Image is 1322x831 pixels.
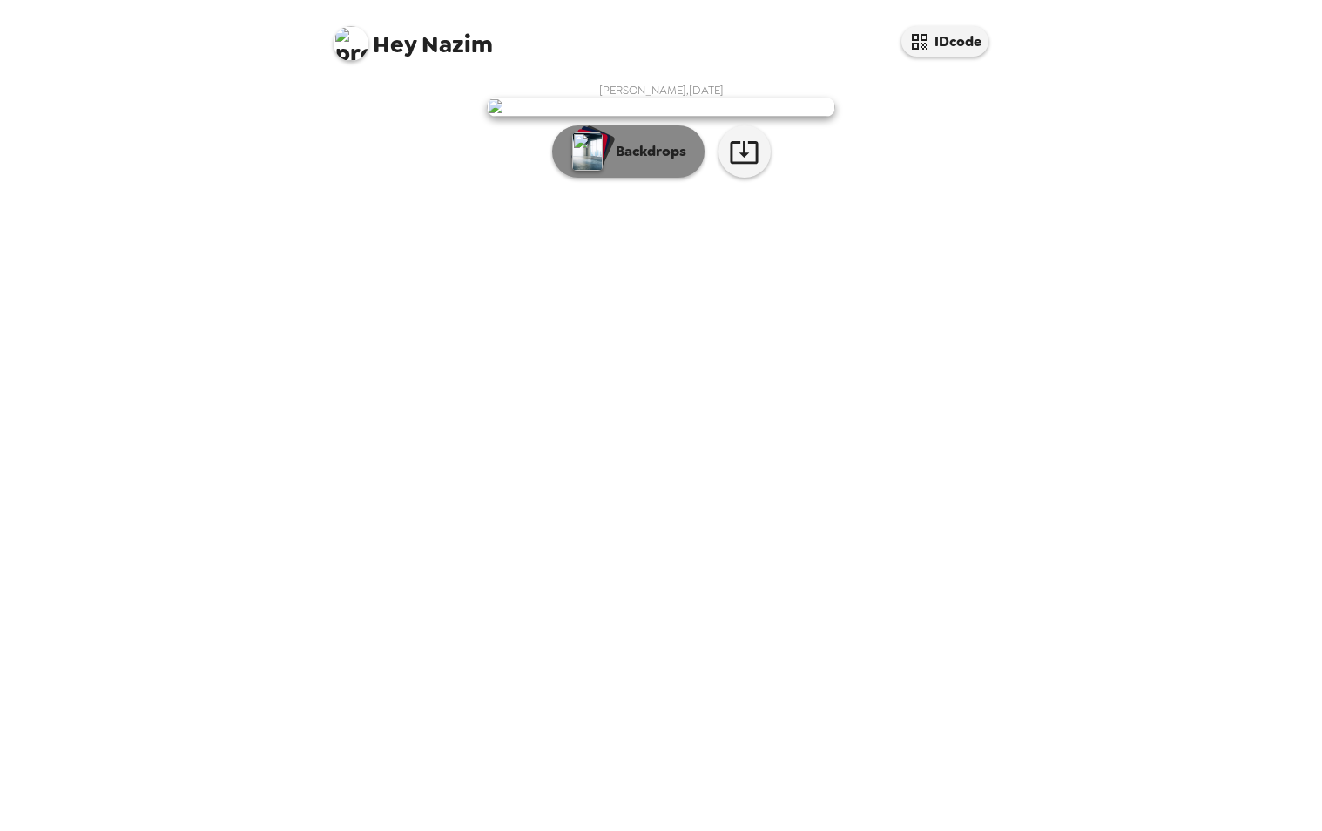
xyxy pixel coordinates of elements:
span: [PERSON_NAME] , [DATE] [599,83,724,98]
img: user [487,98,835,117]
button: Backdrops [552,125,705,178]
button: IDcode [901,26,988,57]
p: Backdrops [607,141,686,162]
img: profile pic [334,26,368,61]
span: Nazim [334,17,493,57]
span: Hey [373,29,416,60]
